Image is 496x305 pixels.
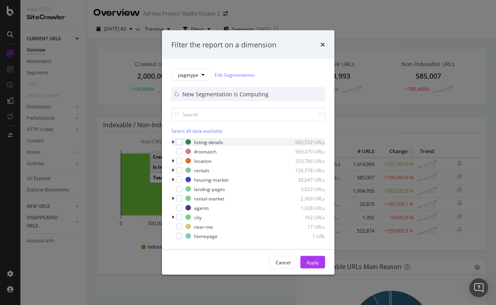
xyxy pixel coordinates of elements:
[287,195,325,202] div: 2,069 URLs
[287,176,325,183] div: 28,047 URLs
[194,233,218,239] div: homepage
[194,148,216,155] div: #nomatch
[194,167,209,173] div: rentals
[287,186,325,192] div: 3,022 URLs
[182,90,270,98] div: New Segmentation is Computing
[178,71,198,78] span: pagetype
[287,148,325,155] div: 569,479 URLs
[287,214,325,220] div: 162 URLs
[300,256,325,269] button: Apply
[276,259,291,265] div: Cancel
[287,167,325,173] div: 150,578 URLs
[287,139,325,145] div: 983,532 URLs
[287,157,325,164] div: 253,784 URLs
[194,139,223,145] div: listing-details
[287,204,325,211] div: 1,928 URLs
[194,195,224,202] div: rental-market
[287,233,325,239] div: 1 URL
[269,256,297,269] button: Cancel
[194,176,229,183] div: housing-market
[307,259,319,265] div: Apply
[469,278,488,297] div: Open Intercom Messenger
[171,108,325,121] input: Search
[320,40,325,50] div: times
[214,70,254,79] a: Edit Segmentation
[194,157,211,164] div: location
[194,204,209,211] div: agents
[162,30,334,275] div: modal
[171,40,276,50] div: Filter the report on a dimension
[194,214,202,220] div: city
[171,69,211,81] button: pagetype
[171,128,325,134] div: Select all data available
[287,223,325,230] div: 17 URLs
[194,186,225,192] div: landing-pages
[194,223,213,230] div: near-me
